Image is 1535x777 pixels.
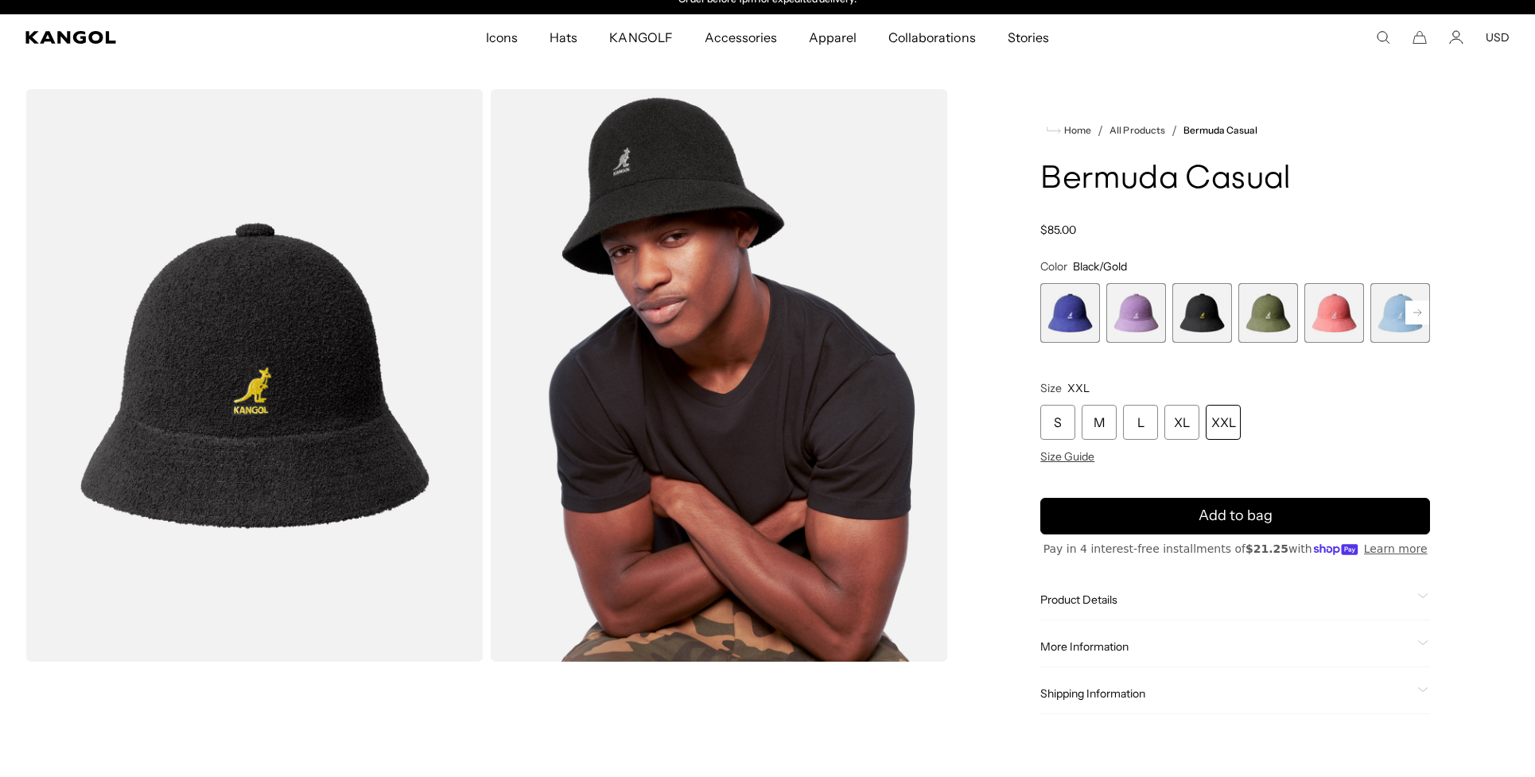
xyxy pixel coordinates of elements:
[593,14,688,60] a: KANGOLF
[1486,30,1510,45] button: USD
[1304,283,1364,343] label: Pepto
[25,31,322,44] a: Kangol
[1165,121,1177,140] li: /
[1040,121,1430,140] nav: breadcrumbs
[1199,505,1273,526] span: Add to bag
[1370,283,1430,343] label: Glacier
[1183,125,1257,136] a: Bermuda Casual
[1040,498,1430,534] button: Add to bag
[1067,381,1090,395] span: XXL
[793,14,872,60] a: Apparel
[1040,259,1067,274] span: Color
[689,14,793,60] a: Accessories
[1040,405,1075,440] div: S
[25,89,484,662] img: color-black-gold
[490,89,948,662] img: black
[609,14,672,60] span: KANGOLF
[1123,405,1158,440] div: L
[1040,639,1411,654] span: More Information
[550,14,577,60] span: Hats
[1206,405,1241,440] div: XXL
[1304,283,1364,343] div: 5 of 12
[1172,283,1232,343] div: 3 of 12
[1040,283,1100,343] label: Starry Blue
[705,14,777,60] span: Accessories
[1040,162,1430,197] h1: Bermuda Casual
[992,14,1065,60] a: Stories
[1164,405,1199,440] div: XL
[1238,283,1298,343] div: 4 of 12
[1061,125,1091,136] span: Home
[1008,14,1049,60] span: Stories
[1047,123,1091,138] a: Home
[1082,405,1117,440] div: M
[1172,283,1232,343] label: Black/Gold
[1109,125,1164,136] a: All Products
[486,14,518,60] span: Icons
[1040,686,1411,701] span: Shipping Information
[1040,283,1100,343] div: 1 of 12
[1376,30,1390,45] summary: Search here
[534,14,593,60] a: Hats
[1040,449,1094,464] span: Size Guide
[1040,223,1076,237] span: $85.00
[888,14,975,60] span: Collaborations
[1370,283,1430,343] div: 6 of 12
[1040,592,1411,607] span: Product Details
[1413,30,1427,45] button: Cart
[1091,121,1103,140] li: /
[1106,283,1166,343] label: Digital Lavender
[470,14,534,60] a: Icons
[809,14,857,60] span: Apparel
[1238,283,1298,343] label: Oil Green
[1106,283,1166,343] div: 2 of 12
[1449,30,1463,45] a: Account
[1040,381,1062,395] span: Size
[872,14,991,60] a: Collaborations
[1073,259,1127,274] span: Black/Gold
